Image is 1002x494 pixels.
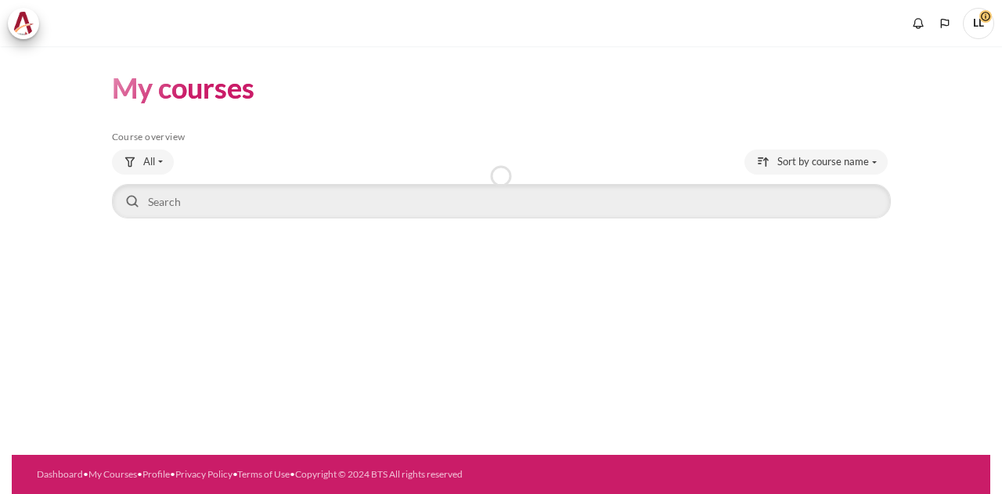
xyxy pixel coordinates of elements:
a: Profile [142,468,170,480]
div: • • • • • [37,467,547,481]
a: User menu [963,8,994,39]
img: Architeck [13,12,34,35]
button: Sorting drop-down menu [744,150,888,175]
h1: My courses [112,70,254,106]
input: Search [112,184,891,218]
a: Copyright © 2024 BTS All rights reserved [295,468,463,480]
a: Privacy Policy [175,468,232,480]
button: Languages [933,12,957,35]
span: Sort by course name [777,154,869,170]
a: My Courses [88,468,137,480]
a: Architeck Architeck [8,8,47,39]
h5: Course overview [112,131,891,143]
div: Show notification window with no new notifications [906,12,930,35]
span: LL [963,8,994,39]
a: Dashboard [37,468,83,480]
div: Course overview controls [112,150,891,222]
span: All [143,154,155,170]
section: Content [12,46,990,245]
button: Grouping drop-down menu [112,150,174,175]
a: Terms of Use [237,468,290,480]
